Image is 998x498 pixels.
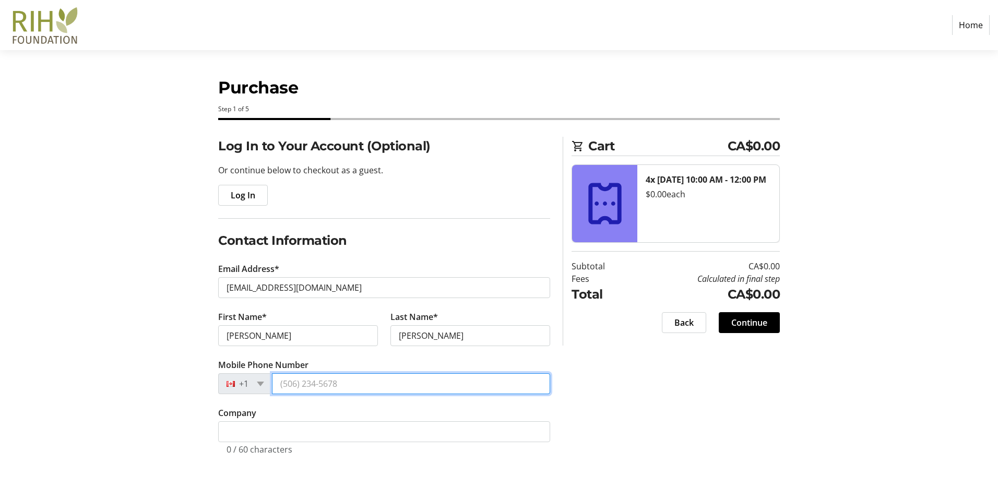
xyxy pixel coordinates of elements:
label: Last Name* [390,311,438,323]
tr-character-limit: 0 / 60 characters [227,444,292,455]
span: Log In [231,189,255,201]
input: (506) 234-5678 [272,373,550,394]
p: Or continue below to checkout as a guest. [218,164,550,176]
label: Company [218,407,256,419]
h1: Purchase [218,75,780,100]
span: CA$0.00 [728,137,780,156]
button: Continue [719,312,780,333]
span: Continue [731,316,767,329]
td: Subtotal [572,260,632,272]
button: Log In [218,185,268,206]
label: Mobile Phone Number [218,359,308,371]
h2: Log In to Your Account (Optional) [218,137,550,156]
h2: Contact Information [218,231,550,250]
label: Email Address* [218,263,279,275]
span: Back [674,316,694,329]
div: Step 1 of 5 [218,104,780,114]
td: Calculated in final step [632,272,780,285]
td: CA$0.00 [632,285,780,304]
img: Royal Inland Hospital Foundation 's Logo [8,4,82,46]
td: CA$0.00 [632,260,780,272]
a: Home [952,15,990,35]
label: First Name* [218,311,267,323]
strong: 4x [DATE] 10:00 AM - 12:00 PM [646,174,766,185]
td: Fees [572,272,632,285]
div: $0.00 each [646,188,771,200]
button: Back [662,312,706,333]
span: Cart [588,137,728,156]
td: Total [572,285,632,304]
